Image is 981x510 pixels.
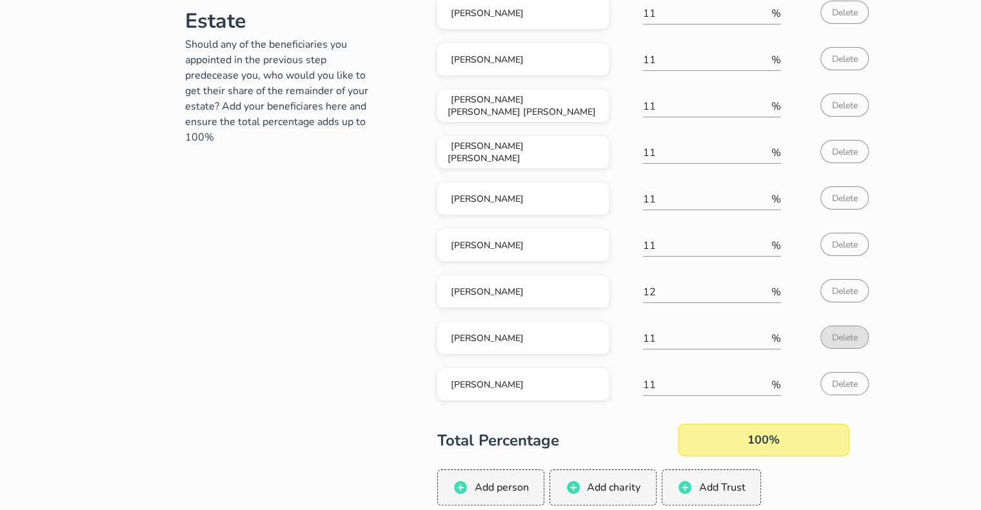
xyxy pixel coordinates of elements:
button: Delete [820,326,869,349]
span: Add charity [586,480,640,495]
span: [PERSON_NAME] [451,332,524,344]
span: Delete [831,239,858,251]
div: % [768,332,780,345]
button: [PERSON_NAME] [437,43,609,75]
button: [PERSON_NAME] [437,275,609,308]
span: [PERSON_NAME] [PERSON_NAME] [PERSON_NAME] [448,93,596,118]
div: % [768,146,780,159]
div: 100% [678,424,849,456]
button: [PERSON_NAME] [437,322,609,354]
div: % [768,286,780,299]
button: Delete [820,1,869,24]
div: % [768,7,780,20]
button: [PERSON_NAME] [437,229,609,261]
span: Delete [831,99,858,112]
h2: Total Percentage [437,431,678,449]
button: Delete [820,140,869,163]
span: Delete [831,53,858,65]
span: Delete [831,6,858,19]
span: [PERSON_NAME] [451,193,524,205]
span: Delete [831,192,858,204]
button: [PERSON_NAME] [437,182,609,215]
div: % [768,378,780,391]
p: Should any of the beneficiaries you appointed in the previous step predecease you, who would you ... [185,37,368,145]
button: Delete [820,93,869,117]
span: [PERSON_NAME] [451,7,524,19]
button: Add charity [550,469,657,505]
button: Delete [820,233,869,256]
button: [PERSON_NAME] [PERSON_NAME] [437,136,609,168]
button: Delete [820,279,869,302]
span: [PERSON_NAME] [451,286,524,298]
span: [PERSON_NAME] [451,378,524,391]
button: Delete [820,47,869,70]
div: % [768,54,780,66]
button: Add person [437,469,545,505]
span: [PERSON_NAME] [PERSON_NAME] [448,140,524,164]
span: [PERSON_NAME] [451,239,524,251]
span: Delete [831,378,858,390]
button: Delete [820,372,869,395]
div: % [768,239,780,252]
button: Add Trust [662,469,762,505]
button: [PERSON_NAME] [437,368,609,400]
span: Add person [473,480,528,495]
span: Delete [831,285,858,297]
div: % [768,100,780,113]
button: Delete [820,186,869,210]
span: Add Trust [698,480,745,495]
span: [PERSON_NAME] [451,54,524,66]
div: % [768,193,780,206]
span: Delete [831,331,858,344]
button: [PERSON_NAME] [PERSON_NAME] [PERSON_NAME] [437,90,609,122]
span: Delete [831,146,858,158]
